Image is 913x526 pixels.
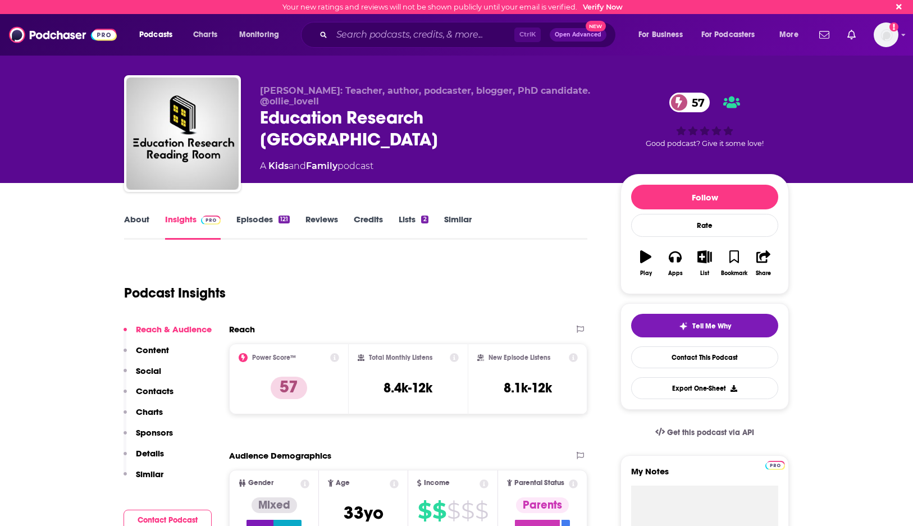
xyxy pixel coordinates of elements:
[369,354,432,362] h2: Total Monthly Listens
[550,28,606,42] button: Open AdvancedNew
[260,159,373,173] div: A podcast
[765,461,785,470] img: Podchaser Pro
[384,379,432,396] h3: 8.4k-12k
[432,502,446,520] span: $
[669,93,710,112] a: 57
[701,27,755,43] span: For Podcasters
[475,502,488,520] span: $
[843,25,860,44] a: Show notifications dropdown
[631,26,697,44] button: open menu
[236,214,290,240] a: Episodes121
[461,502,474,520] span: $
[765,459,785,470] a: Pro website
[9,24,117,45] img: Podchaser - Follow, Share and Rate Podcasts
[124,386,174,406] button: Contacts
[749,243,778,283] button: Share
[638,27,683,43] span: For Business
[124,406,163,427] button: Charts
[631,314,778,337] button: tell me why sparkleTell Me Why
[332,26,514,44] input: Search podcasts, credits, & more...
[124,448,164,469] button: Details
[679,322,688,331] img: tell me why sparkle
[421,216,428,223] div: 2
[124,365,161,386] button: Social
[874,22,898,47] button: Show profile menu
[700,270,709,277] div: List
[344,502,384,524] span: 33 yo
[229,450,331,461] h2: Audience Demographics
[516,497,569,513] div: Parents
[646,139,764,148] span: Good podcast? Give it some love!
[631,214,778,237] div: Rate
[268,161,289,171] a: Kids
[889,22,898,31] svg: Email not verified
[667,428,754,437] span: Get this podcast via API
[631,466,778,486] label: My Notes
[124,427,173,448] button: Sponsors
[504,379,552,396] h3: 8.1k-12k
[668,270,683,277] div: Apps
[772,26,812,44] button: open menu
[514,479,564,487] span: Parental Status
[719,243,748,283] button: Bookmark
[631,377,778,399] button: Export One-Sheet
[124,285,226,301] h1: Podcast Insights
[640,270,652,277] div: Play
[271,377,307,399] p: 57
[631,185,778,209] button: Follow
[136,469,163,479] p: Similar
[126,77,239,190] img: Education Research Reading Room
[444,214,472,240] a: Similar
[136,386,174,396] p: Contacts
[681,93,710,112] span: 57
[201,216,221,225] img: Podchaser Pro
[489,354,550,362] h2: New Episode Listens
[721,270,747,277] div: Bookmark
[124,469,163,490] button: Similar
[279,216,290,223] div: 121
[690,243,719,283] button: List
[399,214,428,240] a: Lists2
[124,214,149,240] a: About
[131,26,187,44] button: open menu
[260,85,590,107] span: [PERSON_NAME]: Teacher, author, podcaster, blogger, PhD candidate. @ollie_lovell
[312,22,627,48] div: Search podcasts, credits, & more...
[874,22,898,47] img: User Profile
[239,27,279,43] span: Monitoring
[424,479,450,487] span: Income
[756,270,771,277] div: Share
[289,161,306,171] span: and
[305,214,338,240] a: Reviews
[252,497,297,513] div: Mixed
[555,32,601,38] span: Open Advanced
[874,22,898,47] span: Logged in as mdye
[692,322,731,331] span: Tell Me Why
[136,345,169,355] p: Content
[124,324,212,345] button: Reach & Audience
[583,3,623,11] a: Verify Now
[306,161,337,171] a: Family
[646,419,763,446] a: Get this podcast via API
[779,27,798,43] span: More
[514,28,541,42] span: Ctrl K
[586,21,606,31] span: New
[136,448,164,459] p: Details
[252,354,296,362] h2: Power Score™
[631,243,660,283] button: Play
[418,502,431,520] span: $
[248,479,273,487] span: Gender
[165,214,221,240] a: InsightsPodchaser Pro
[136,365,161,376] p: Social
[229,324,255,335] h2: Reach
[136,406,163,417] p: Charts
[139,27,172,43] span: Podcasts
[231,26,294,44] button: open menu
[136,427,173,438] p: Sponsors
[620,85,789,155] div: 57Good podcast? Give it some love!
[336,479,350,487] span: Age
[186,26,224,44] a: Charts
[815,25,834,44] a: Show notifications dropdown
[282,3,623,11] div: Your new ratings and reviews will not be shown publicly until your email is verified.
